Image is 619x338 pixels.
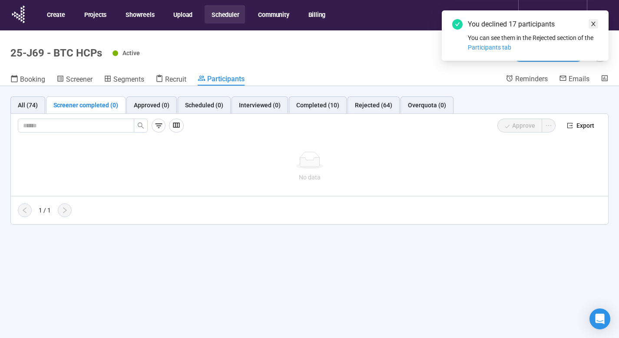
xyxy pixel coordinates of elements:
span: Segments [113,75,144,83]
span: Recruit [165,75,186,83]
div: 1 / 1 [39,205,51,215]
span: search [137,122,144,129]
span: export [567,123,573,129]
a: Booking [10,74,45,86]
button: right [58,203,72,217]
div: You declined 17 participants [468,19,598,30]
button: Create [40,5,71,23]
span: Booking [20,75,45,83]
span: right [61,207,68,214]
div: Completed (10) [296,100,339,110]
a: Reminders [506,74,548,85]
button: Scheduler [205,5,245,23]
div: Rejected (64) [355,100,392,110]
button: Community [251,5,295,23]
div: Interviewed (0) [239,100,281,110]
span: Active [122,50,140,56]
div: Open Intercom Messenger [589,308,610,329]
button: Billing [301,5,332,23]
button: left [18,203,32,217]
button: Upload [166,5,199,23]
span: Participants tab [468,44,511,51]
span: Export [576,121,594,130]
a: Screener [56,74,93,86]
a: Emails [559,74,589,85]
div: You can see them in the Rejected section of the [468,33,598,52]
button: exportExport [560,119,601,133]
button: Projects [77,5,113,23]
button: search [134,119,148,133]
span: Reminders [515,75,548,83]
div: Approved (0) [134,100,169,110]
div: All (74) [18,100,38,110]
span: Emails [569,75,589,83]
button: Showreels [119,5,160,23]
span: left [21,207,28,214]
div: Opinions Link [527,7,576,23]
div: Screener completed (0) [53,100,118,110]
span: close [590,21,596,27]
div: No data [21,172,598,182]
a: Participants [198,74,245,86]
div: Scheduled (0) [185,100,223,110]
div: Overquota (0) [408,100,446,110]
span: Screener [66,75,93,83]
h1: 25-J69 - BTC HCPs [10,47,102,59]
span: check-circle [452,19,463,30]
a: Recruit [156,74,186,86]
span: Participants [207,75,245,83]
a: Segments [104,74,144,86]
